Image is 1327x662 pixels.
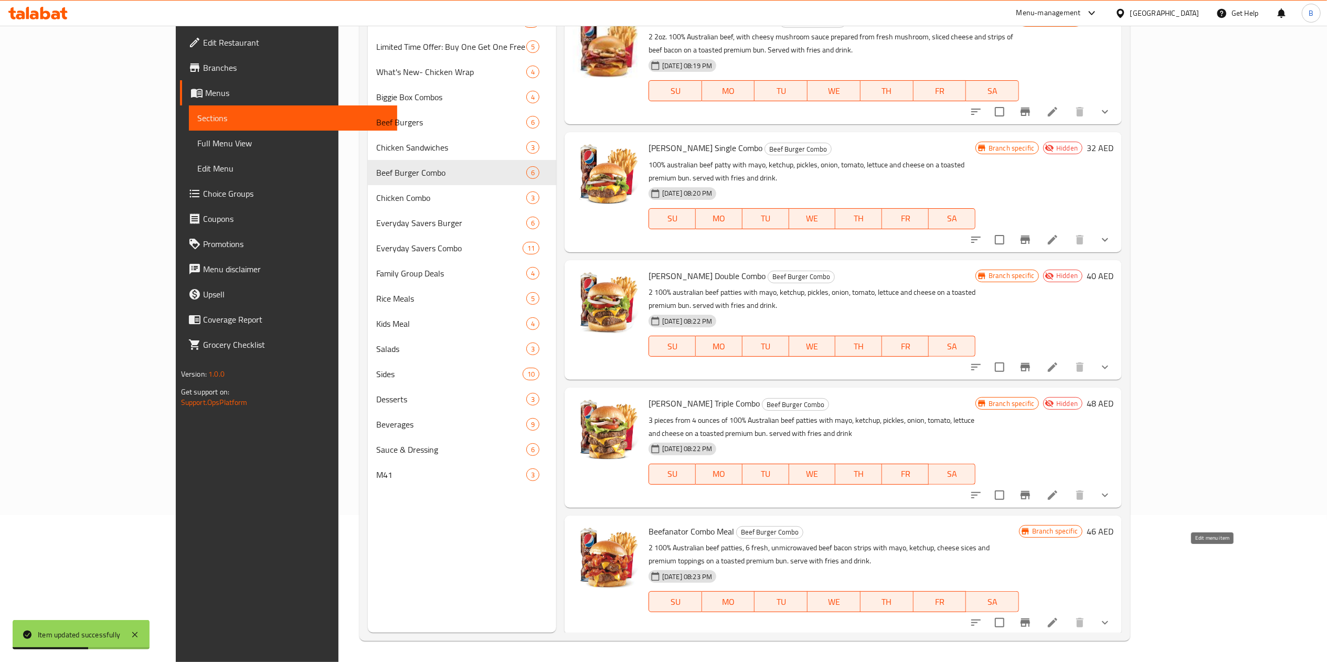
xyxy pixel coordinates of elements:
[368,210,556,236] div: Everyday Savers Burger6
[376,292,526,305] span: Rice Meals
[653,83,698,99] span: SU
[765,143,832,155] div: Beef Burger Combo
[376,418,526,431] div: Beverages
[376,66,526,78] span: What's New- Chicken Wrap
[527,420,539,430] span: 9
[526,267,539,280] div: items
[1013,355,1038,380] button: Branch-specific-item
[368,361,556,387] div: Sides10
[649,208,696,229] button: SU
[700,339,738,354] span: MO
[180,55,397,80] a: Branches
[1087,396,1113,411] h6: 48 AED
[1052,271,1082,281] span: Hidden
[886,339,925,354] span: FR
[376,393,526,405] span: Desserts
[1087,141,1113,155] h6: 32 AED
[653,594,698,610] span: SU
[368,462,556,487] div: M413
[658,572,716,582] span: [DATE] 08:23 PM
[527,319,539,329] span: 4
[812,594,856,610] span: WE
[527,269,539,279] span: 4
[203,212,389,225] span: Coupons
[658,444,716,454] span: [DATE] 08:22 PM
[1092,99,1118,124] button: show more
[527,92,539,102] span: 4
[865,594,909,610] span: TH
[376,242,523,254] div: Everyday Savers Combo
[1099,105,1111,118] svg: Show Choices
[914,591,967,612] button: FR
[658,316,716,326] span: [DATE] 08:22 PM
[653,339,692,354] span: SU
[527,67,539,77] span: 4
[984,271,1038,281] span: Branch specific
[649,268,766,284] span: [PERSON_NAME] Double Combo
[376,217,526,229] div: Everyday Savers Burger
[649,396,760,411] span: [PERSON_NAME] Triple Combo
[1013,483,1038,508] button: Branch-specific-item
[527,168,539,178] span: 6
[527,193,539,203] span: 3
[526,343,539,355] div: items
[526,166,539,179] div: items
[376,40,526,53] span: Limited Time Offer: Buy One Get One Free
[526,317,539,330] div: items
[527,294,539,304] span: 5
[376,343,526,355] span: Salads
[208,367,225,381] span: 1.0.0
[573,396,640,463] img: Wendy's Triple Combo
[1028,526,1082,536] span: Branch specific
[1130,7,1199,19] div: [GEOGRAPHIC_DATA]
[573,524,640,591] img: Beefanator Combo Meal
[649,30,1019,57] p: 2 2oz. 100% Australian beef, with cheesy mushroom sauce prepared from fresh mushroom, sliced chee...
[203,36,389,49] span: Edit Restaurant
[180,80,397,105] a: Menus
[527,42,539,52] span: 5
[886,211,925,226] span: FR
[1046,361,1059,373] a: Edit menu item
[181,367,207,381] span: Version:
[180,282,397,307] a: Upsell
[526,40,539,53] div: items
[526,443,539,456] div: items
[865,83,909,99] span: TH
[1067,355,1092,380] button: delete
[368,286,556,311] div: Rice Meals5
[1013,227,1038,252] button: Branch-specific-item
[523,243,539,253] span: 11
[203,238,389,250] span: Promotions
[963,227,989,252] button: sort-choices
[523,242,539,254] div: items
[929,464,975,485] button: SA
[197,137,389,150] span: Full Menu View
[768,271,834,283] span: Beef Burger Combo
[368,160,556,185] div: Beef Burger Combo6
[963,355,989,380] button: sort-choices
[573,13,640,80] img: Mushroom Melt Deluxe Combo Meal
[527,218,539,228] span: 6
[376,166,526,179] span: Beef Burger Combo
[765,143,831,155] span: Beef Burger Combo
[989,229,1011,251] span: Select to update
[653,466,692,482] span: SU
[747,211,785,226] span: TU
[649,80,702,101] button: SU
[526,116,539,129] div: items
[376,368,523,380] span: Sides
[835,464,882,485] button: TH
[649,524,734,539] span: Beefanator Combo Meal
[914,80,967,101] button: FR
[368,336,556,361] div: Salads3
[526,91,539,103] div: items
[963,99,989,124] button: sort-choices
[376,468,526,481] div: M41
[933,466,971,482] span: SA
